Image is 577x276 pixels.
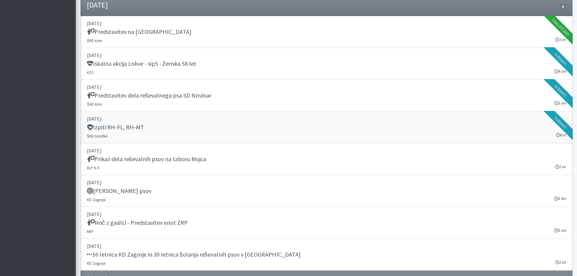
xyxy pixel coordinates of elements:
[560,4,566,9] span: 8
[87,70,93,75] small: KZS
[87,155,206,163] h5: Prikaz dela reševalnih psov na taboru Mojca
[87,28,191,35] h5: Predstavitev na [GEOGRAPHIC_DATA]
[87,197,105,202] small: KD Zagorje
[87,115,566,122] p: [DATE]
[87,242,566,250] p: [DATE]
[87,52,566,59] p: [DATE]
[87,92,211,99] h5: Predstavitev dela reševalnega psa SD Novinar
[87,38,103,43] small: ŠKD Krim
[87,229,93,234] small: KRP
[87,1,108,10] h4: [DATE]
[554,228,566,233] small: 3 ure
[81,80,572,111] a: [DATE] Predstavitev dela reševalnega psa SD Novinar ŠKD Krim 3 ure Oddano
[81,143,572,175] a: [DATE] Prikaz dela reševalnih psov na taboru Mojca KLP K-9 2 uri
[555,259,566,265] small: 2 uri
[81,175,572,207] a: [DATE] [PERSON_NAME] psov KD Zagorje 3 dni
[87,83,566,91] p: [DATE]
[87,187,151,195] h5: [PERSON_NAME] psov
[87,261,105,266] small: KD Zagorje
[81,239,572,271] a: [DATE] 50 letnica KD Zagorje in 30 letnica šolanja reševalnih psov v [GEOGRAPHIC_DATA] KD Zagorje...
[87,124,144,131] h5: Izpiti RH-FL, RH-MT
[81,48,572,80] a: [DATE] Iskalna akcija Lokve - sip5 - ženska 58 let KZS 4 ure Oddano
[87,134,108,138] small: ŠKD Goričko
[81,207,572,239] a: [DATE] Noč z gasilci - Predstavitev enot ZRP KRP 3 ure
[87,60,196,67] h5: Iskalna akcija Lokve - sip5 - ženska 58 let
[554,196,566,201] small: 3 dni
[87,165,99,170] small: KLP K-9
[87,179,566,186] p: [DATE]
[555,164,566,170] small: 2 uri
[87,102,103,107] small: ŠKD Krim
[87,20,566,27] p: [DATE]
[87,147,566,154] p: [DATE]
[87,219,188,226] h5: Noč z gasilci - Predstavitev enot ZRP
[87,211,566,218] p: [DATE]
[81,111,572,143] a: [DATE] Izpiti RH-FL, RH-MT ŠKD Goričko 8 ur Oddano
[87,251,301,258] h5: 50 letnica KD Zagorje in 30 letnica šolanja reševalnih psov v [GEOGRAPHIC_DATA]
[81,16,572,48] a: [DATE] Predstavitev na [GEOGRAPHIC_DATA] ŠKD Krim 2 uri Zaključeno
